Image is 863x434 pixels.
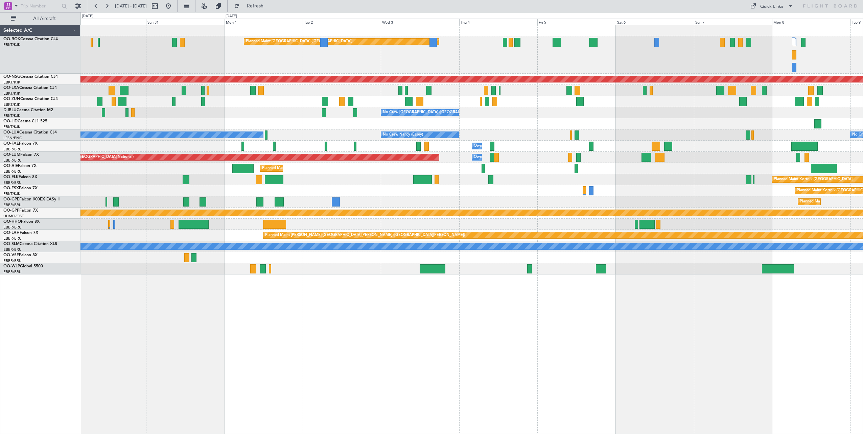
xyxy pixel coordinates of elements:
[3,220,21,224] span: OO-HHO
[747,1,797,11] button: Quick Links
[3,97,58,101] a: OO-ZUNCessna Citation CJ4
[3,108,17,112] span: D-IBLU
[3,153,39,157] a: OO-LUMFalcon 7X
[68,19,146,25] div: Sat 30
[3,147,22,152] a: EBBR/BRU
[3,175,37,179] a: OO-ELKFalcon 8X
[3,37,58,41] a: OO-ROKCessna Citation CJ4
[3,86,57,90] a: OO-LXACessna Citation CJ4
[383,107,496,118] div: No Crew [GEOGRAPHIC_DATA] ([GEOGRAPHIC_DATA] National)
[3,91,20,96] a: EBKT/KJK
[82,14,93,19] div: [DATE]
[3,119,47,123] a: OO-JIDCessna CJ1 525
[3,186,38,190] a: OO-FSXFalcon 7X
[3,97,20,101] span: OO-ZUN
[3,124,20,129] a: EBKT/KJK
[3,136,22,141] a: LFSN/ENC
[265,230,465,240] div: Planned Maint [PERSON_NAME]-[GEOGRAPHIC_DATA][PERSON_NAME] ([GEOGRAPHIC_DATA][PERSON_NAME])
[3,175,19,179] span: OO-ELK
[383,130,423,140] div: No Crew Nancy (Essey)
[3,209,38,213] a: OO-GPPFalcon 7X
[18,16,71,21] span: All Aircraft
[3,80,20,85] a: EBKT/KJK
[3,113,20,118] a: EBKT/KJK
[3,186,19,190] span: OO-FSX
[3,75,20,79] span: OO-NSG
[226,14,237,19] div: [DATE]
[3,158,22,163] a: EBBR/BRU
[3,153,20,157] span: OO-LUM
[3,225,22,230] a: EBBR/BRU
[3,180,22,185] a: EBBR/BRU
[3,169,22,174] a: EBBR/BRU
[3,197,60,201] a: OO-GPEFalcon 900EX EASy II
[3,130,19,135] span: OO-LUX
[3,236,22,241] a: EBBR/BRU
[3,214,24,219] a: UUMO/OSF
[3,269,22,274] a: EBBR/BRU
[3,102,20,107] a: EBKT/KJK
[774,174,853,185] div: Planned Maint Kortrijk-[GEOGRAPHIC_DATA]
[3,247,22,252] a: EBBR/BRU
[3,108,53,112] a: D-IBLUCessna Citation M2
[3,75,58,79] a: OO-NSGCessna Citation CJ4
[616,19,694,25] div: Sat 6
[3,220,40,224] a: OO-HHOFalcon 8X
[3,119,18,123] span: OO-JID
[3,264,43,268] a: OO-WLPGlobal 5500
[694,19,772,25] div: Sun 7
[381,19,459,25] div: Wed 3
[3,258,22,263] a: EBBR/BRU
[262,163,369,173] div: Planned Maint [GEOGRAPHIC_DATA] ([GEOGRAPHIC_DATA])
[3,253,38,257] a: OO-VSFFalcon 8X
[474,152,520,162] div: Owner Melsbroek Air Base
[3,242,20,246] span: OO-SLM
[3,37,20,41] span: OO-ROK
[772,19,850,25] div: Mon 8
[21,1,60,11] input: Trip Number
[3,164,37,168] a: OO-AIEFalcon 7X
[3,142,19,146] span: OO-FAE
[7,13,73,24] button: All Aircraft
[3,202,22,208] a: EBBR/BRU
[303,19,381,25] div: Tue 2
[3,86,19,90] span: OO-LXA
[760,3,783,10] div: Quick Links
[3,197,19,201] span: OO-GPE
[459,19,537,25] div: Thu 4
[537,19,615,25] div: Fri 5
[246,37,352,47] div: Planned Maint [GEOGRAPHIC_DATA] ([GEOGRAPHIC_DATA])
[146,19,224,25] div: Sun 31
[3,231,20,235] span: OO-LAH
[3,130,57,135] a: OO-LUXCessna Citation CJ4
[3,209,19,213] span: OO-GPP
[3,164,18,168] span: OO-AIE
[225,19,303,25] div: Mon 1
[3,242,57,246] a: OO-SLMCessna Citation XLS
[3,231,38,235] a: OO-LAHFalcon 7X
[115,3,147,9] span: [DATE] - [DATE]
[3,264,20,268] span: OO-WLP
[3,142,38,146] a: OO-FAEFalcon 7X
[3,191,20,196] a: EBKT/KJK
[3,42,20,47] a: EBKT/KJK
[3,253,19,257] span: OO-VSF
[474,141,520,151] div: Owner Melsbroek Air Base
[241,4,270,8] span: Refresh
[231,1,272,11] button: Refresh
